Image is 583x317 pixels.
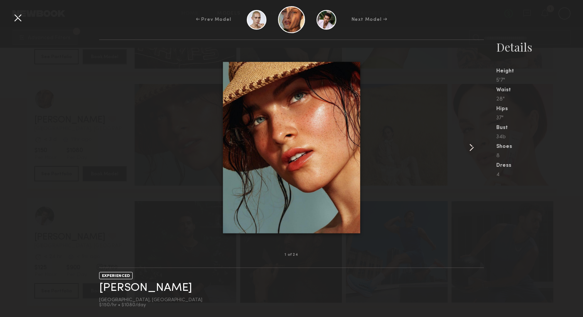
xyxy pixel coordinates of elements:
[352,16,388,23] div: Next Model →
[99,282,192,294] a: [PERSON_NAME]
[496,69,583,74] div: Height
[496,172,583,178] div: 4
[496,106,583,112] div: Hips
[285,253,298,257] div: 1 of 24
[496,39,583,55] div: Details
[496,116,583,121] div: 37"
[496,97,583,102] div: 28"
[99,272,133,279] div: EXPERIENCED
[196,16,231,23] div: ← Prev Model
[496,144,583,149] div: Shoes
[99,298,202,303] div: [GEOGRAPHIC_DATA], [GEOGRAPHIC_DATA]
[496,163,583,168] div: Dress
[99,303,202,308] div: $150/hr • $1080/day
[496,134,583,140] div: 34b
[496,78,583,83] div: 5'7"
[496,153,583,159] div: 8
[496,125,583,131] div: Bust
[496,87,583,93] div: Waist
